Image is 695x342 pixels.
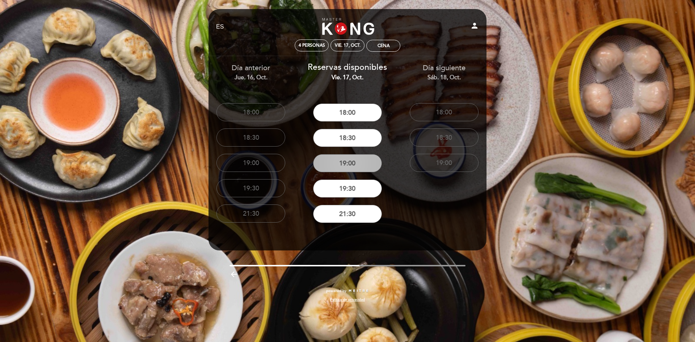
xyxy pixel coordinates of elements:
[410,103,479,121] button: 18:00
[313,180,382,198] button: 19:30
[305,62,391,82] div: Reservas disponibles
[305,73,391,82] div: vie. 17, oct.
[348,289,369,293] img: MEITRE
[313,154,382,172] button: 19:00
[208,63,294,81] div: Día anterior
[326,288,346,294] span: powered by
[335,43,361,48] div: vie. 17, oct.
[302,17,393,37] a: Master Kong Pueblo Libre
[216,128,285,147] button: 18:30
[216,103,285,121] button: 18:00
[410,154,479,172] button: 19:00
[208,73,294,82] div: jue. 16, oct.
[216,154,285,172] button: 19:00
[299,43,325,48] span: 4 personas
[401,63,487,81] div: Día siguiente
[401,73,487,82] div: sáb. 18, oct.
[313,205,382,223] button: 21:30
[470,21,479,33] button: person
[229,270,238,279] i: arrow_backward
[313,104,382,122] button: 18:00
[326,288,369,294] a: powered by
[216,204,285,223] button: 21:30
[313,129,382,147] button: 18:30
[410,128,479,147] button: 18:30
[216,179,285,197] button: 19:30
[378,43,389,48] div: Cena
[470,21,479,30] i: person
[330,297,365,302] a: Política de privacidad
